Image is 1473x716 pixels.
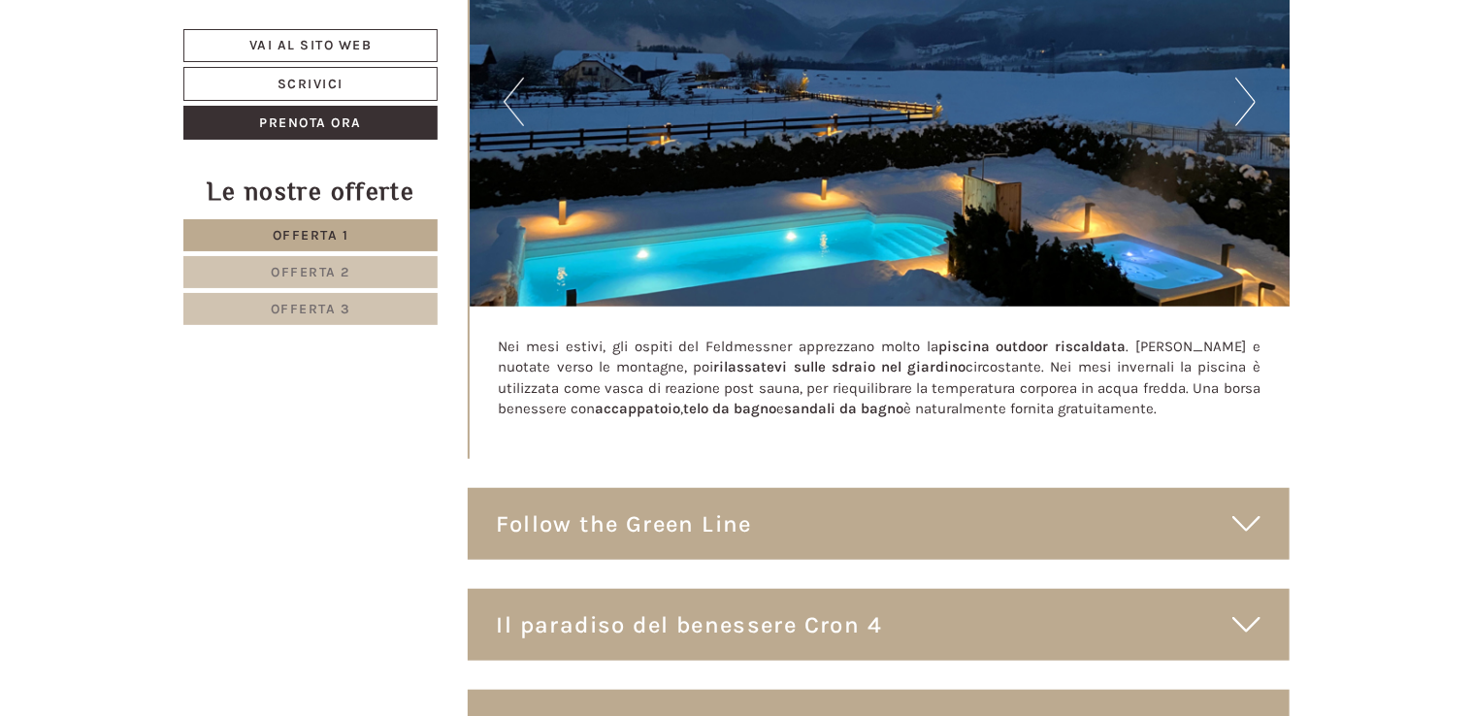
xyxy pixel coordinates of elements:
[329,119,734,135] div: Lei
[785,400,904,417] strong: sandali da bagno
[662,511,764,545] button: Invia
[468,488,1291,560] div: Follow the Green Line
[271,301,351,317] span: Offerta 3
[183,106,438,140] a: Prenota ora
[29,94,305,108] small: 18:19
[183,174,438,210] div: Le nostre offerte
[15,52,314,112] div: Buon giorno, come possiamo aiutarla?
[329,157,734,171] small: 18:22
[684,400,777,417] strong: telo da bagno
[183,29,438,62] a: Vai al sito web
[938,338,1127,355] strong: piscina outdoor riscaldata
[183,67,438,101] a: Scrivici
[468,589,1291,661] div: Il paradiso del benessere Cron 4
[347,15,415,48] div: [DATE]
[319,115,748,175] div: Quanto dista per favore il mercatino di [DATE] più vicino?
[596,400,681,417] strong: accappatoio
[714,358,966,375] strong: rilassatevi sulle sdraio nel giardino
[273,227,349,244] span: Offerta 1
[29,56,305,72] div: Hotel B&B Feldmessner
[499,337,1261,420] p: Nei mesi estivi, gli ospiti del Feldmessner apprezzano molto la . [PERSON_NAME] e nuotate verso l...
[271,264,350,280] span: Offerta 2
[1235,78,1256,126] button: Next
[504,78,524,126] button: Previous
